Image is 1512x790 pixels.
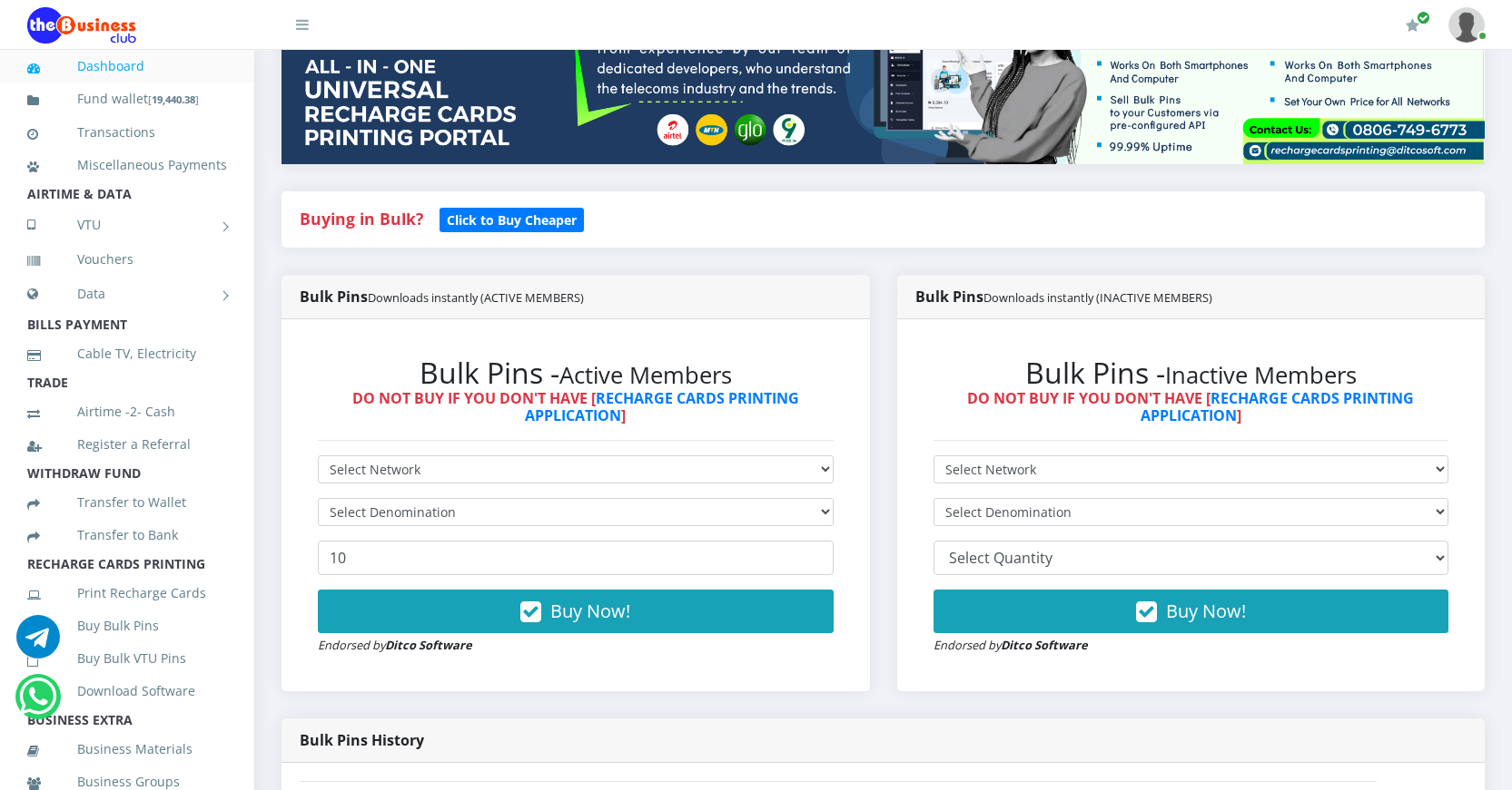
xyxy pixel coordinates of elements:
i: Renew/Upgrade Subscription [1406,18,1419,33]
a: Click to Buy Cheaper [440,208,584,229]
a: Data [27,271,227,317]
strong: Bulk Pins [915,287,1212,307]
small: Inactive Members [1165,359,1357,391]
button: Buy Now! [934,590,1449,633]
a: RECHARGE CARDS PRINTING APPLICATION [525,388,799,425]
a: Business Materials [27,728,227,770]
a: Transfer to Bank [27,514,227,556]
a: RECHARGE CARDS PRINTING APPLICATION [1141,388,1415,425]
a: VTU [27,202,227,248]
strong: Buying in Bulk? [300,208,423,229]
a: Chat for support [16,629,60,658]
span: Buy Now! [1166,599,1246,623]
a: Cable TV, Electricity [27,333,227,375]
span: Buy Now! [550,599,630,623]
a: Transfer to Wallet [27,482,227,523]
a: Chat for support [19,688,56,718]
img: Logo [27,7,136,44]
h2: Bulk Pins - [318,356,834,390]
a: Buy Bulk VTU Pins [27,638,227,679]
small: Downloads instantly (ACTIVE MEMBERS) [368,289,584,306]
button: Buy Now! [318,590,834,633]
a: Fund wallet[19,440.38] [27,78,227,121]
h2: Bulk Pins - [934,356,1449,390]
small: [ ] [148,93,199,106]
small: Downloads instantly (INACTIVE MEMBERS) [983,289,1212,306]
input: Enter Quantity [318,541,834,575]
a: Download Software [27,670,227,712]
strong: Ditco Software [1001,637,1088,653]
a: Transactions [27,112,227,153]
span: Renew/Upgrade Subscription [1417,11,1430,24]
a: Register a Referral [27,424,227,465]
a: Buy Bulk Pins [27,605,227,647]
small: Endorsed by [318,637,472,653]
strong: DO NOT BUY IF YOU DON'T HAVE [ ] [967,388,1414,425]
img: User [1448,7,1485,43]
a: Vouchers [27,239,227,280]
strong: Bulk Pins [300,287,584,307]
a: Print Recharge Cards [27,572,227,614]
a: Miscellaneous Payments [27,144,227,186]
strong: Bulk Pins History [300,730,424,750]
a: Dashboard [27,45,227,87]
a: Airtime -2- Cash [27,391,227,433]
strong: DO NOT BUY IF YOU DON'T HAVE [ ] [352,388,799,425]
b: 19,440.38 [152,93,195,106]
strong: Ditco Software [385,637,472,653]
small: Active Members [559,359,732,391]
small: Endorsed by [934,637,1088,653]
b: Click to Buy Cheaper [447,211,577,229]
